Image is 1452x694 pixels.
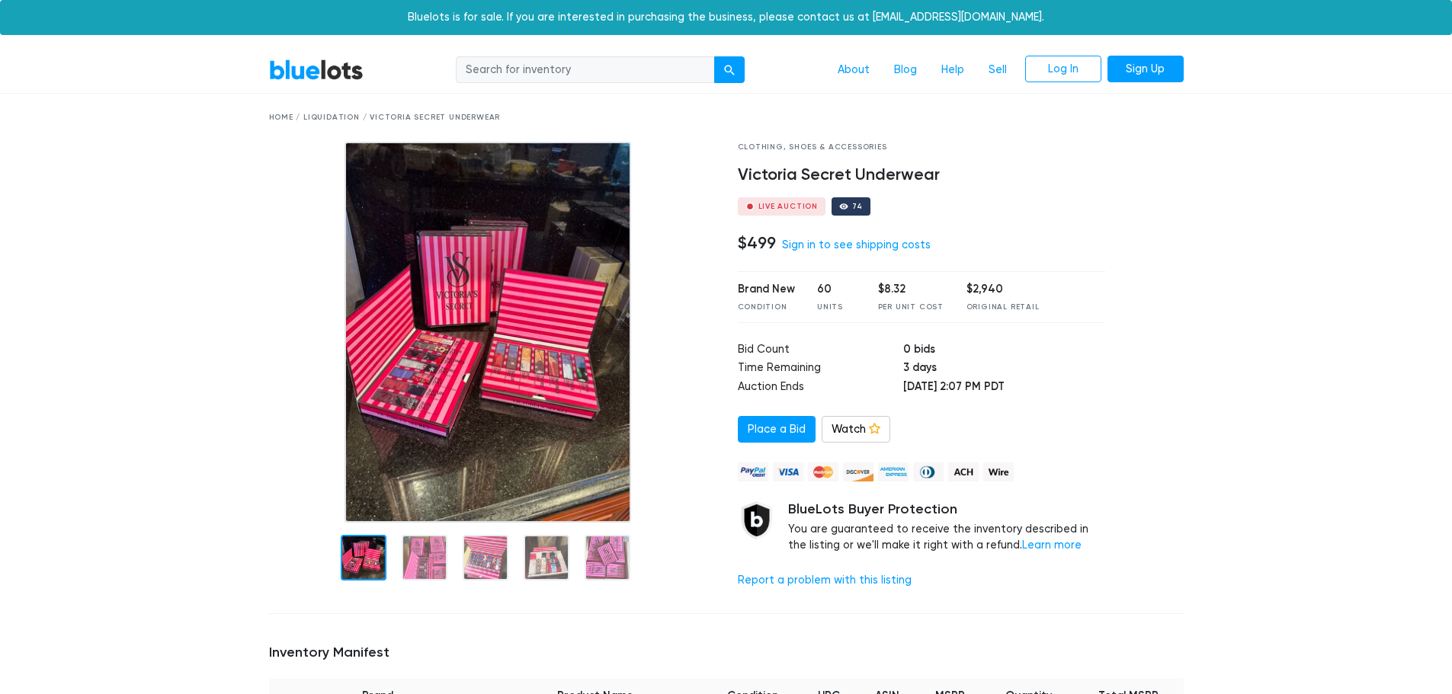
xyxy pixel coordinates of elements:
[758,203,819,210] div: Live Auction
[983,462,1014,481] img: wire-908396882fe19aaaffefbd8e17b12f2f29708bd78693273c0e28e3a24408487f.png
[788,501,1106,554] div: You are guaranteed to receive the inventory described in the listing or we'll make it right with ...
[738,574,912,587] a: Report a problem with this listing
[966,281,1040,298] div: $2,940
[966,302,1040,313] div: Original Retail
[878,462,909,481] img: american_express-ae2a9f97a040b4b41f6397f7637041a5861d5f99d0716c09922aba4e24c8547d.png
[929,56,976,85] a: Help
[738,341,903,360] td: Bid Count
[948,462,979,481] img: ach-b7992fed28a4f97f893c574229be66187b9afb3f1a8d16a4691d3d3140a8ab00.png
[738,233,776,253] h4: $499
[269,112,1184,123] div: Home / Liquidation / Victoria Secret Underwear
[903,341,1105,360] td: 0 bids
[269,644,1184,661] h5: Inventory Manifest
[882,56,929,85] a: Blog
[852,203,863,210] div: 74
[808,462,838,481] img: mastercard-42073d1d8d11d6635de4c079ffdb20a4f30a903dc55d1612383a1b395dd17f39.png
[903,360,1105,379] td: 3 days
[878,281,944,298] div: $8.32
[738,501,776,539] img: buyer_protection_shield-3b65640a83011c7d3ede35a8e5a80bfdfaa6a97447f0071c1475b91a4b0b3d01.png
[817,302,855,313] div: Units
[976,56,1019,85] a: Sell
[817,281,855,298] div: 60
[269,59,364,81] a: BlueLots
[843,462,873,481] img: discover-82be18ecfda2d062aad2762c1ca80e2d36a4073d45c9e0ffae68cd515fbd3d32.png
[825,56,882,85] a: About
[738,281,795,298] div: Brand New
[1025,56,1101,83] a: Log In
[738,379,903,398] td: Auction Ends
[782,238,931,251] a: Sign in to see shipping costs
[822,416,890,443] a: Watch
[738,302,795,313] div: Condition
[903,379,1105,398] td: [DATE] 2:07 PM PDT
[738,165,1106,185] h4: Victoria Secret Underwear
[456,56,715,84] input: Search for inventory
[738,416,816,443] a: Place a Bid
[738,462,768,481] img: paypal_credit-80455e56f6e1299e8d57f40c0dcee7b8cd4ae79b9eccbfc37e2480457ba36de9.png
[1022,539,1082,552] a: Learn more
[738,142,1106,153] div: Clothing, Shoes & Accessories
[738,360,903,379] td: Time Remaining
[1107,56,1184,83] a: Sign Up
[913,462,944,481] img: diners_club-c48f30131b33b1bb0e5d0e2dbd43a8bea4cb12cb2961413e2f4250e06c020426.png
[345,142,631,523] img: f63b5a32-7df3-4895-a0b8-7c83bafa5969-1759605316.jpg
[788,501,1106,518] h5: BlueLots Buyer Protection
[878,302,944,313] div: Per Unit Cost
[773,462,803,481] img: visa-79caf175f036a155110d1892330093d4c38f53c55c9ec9e2c3a54a56571784bb.png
